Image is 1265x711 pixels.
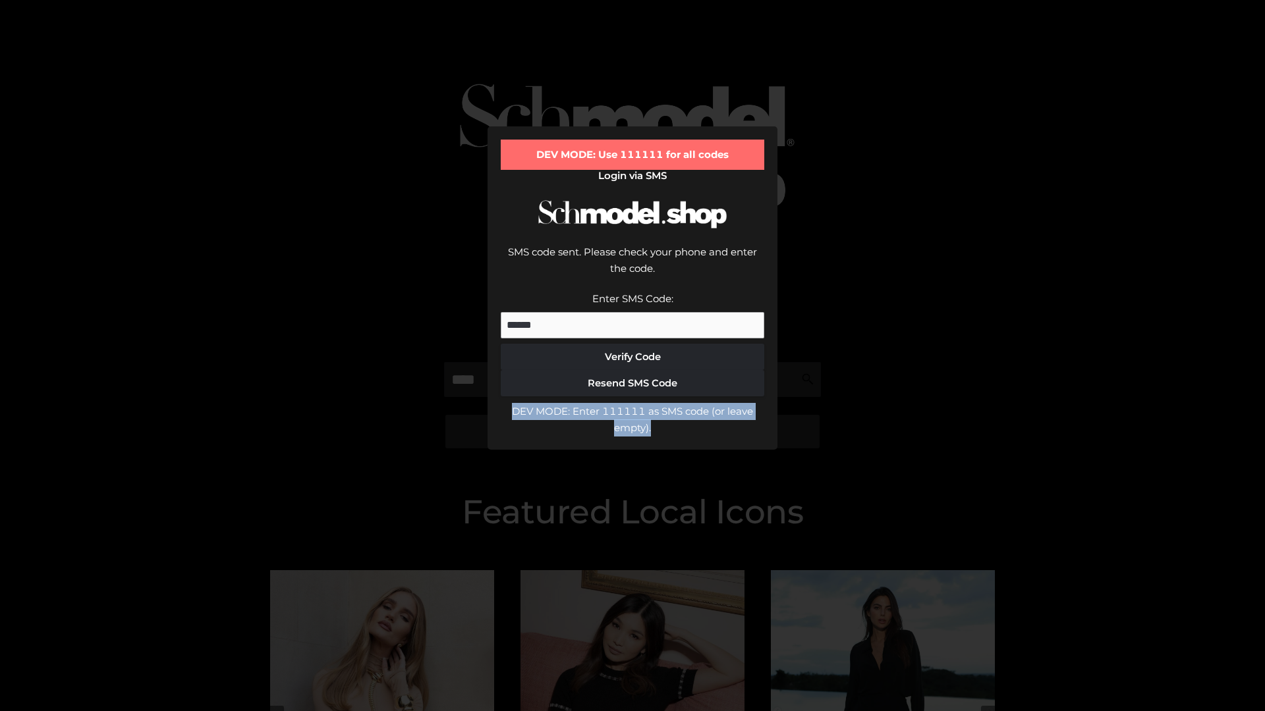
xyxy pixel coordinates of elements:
div: DEV MODE: Enter 111111 as SMS code (or leave empty). [501,403,764,436]
div: SMS code sent. Please check your phone and enter the code. [501,244,764,290]
div: DEV MODE: Use 111111 for all codes [501,140,764,170]
h2: Login via SMS [501,170,764,182]
label: Enter SMS Code: [592,292,673,305]
button: Resend SMS Code [501,370,764,396]
img: Schmodel Logo [534,188,731,240]
button: Verify Code [501,344,764,370]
